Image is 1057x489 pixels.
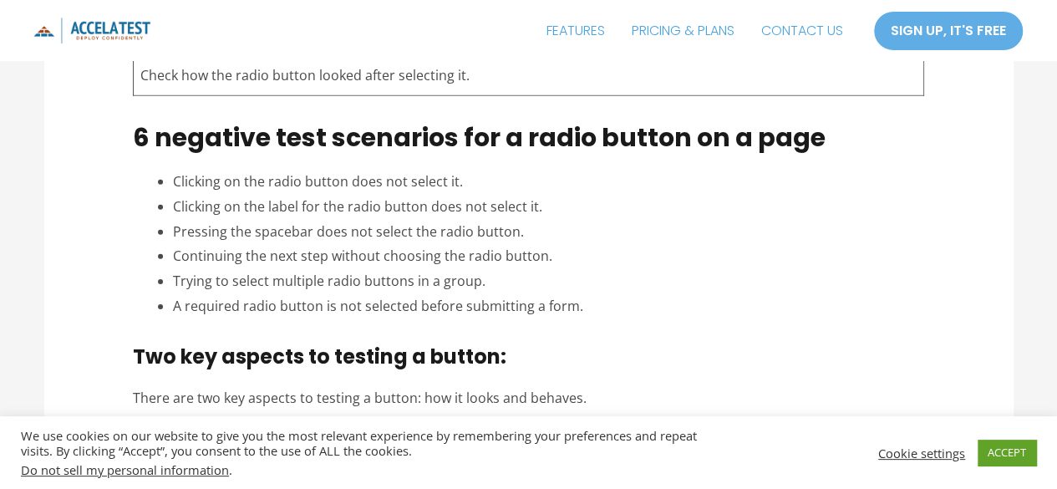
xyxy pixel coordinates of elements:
[173,294,924,319] li: A required radio button is not selected before submitting a form.
[21,461,229,478] a: Do not sell my personal information
[878,446,965,461] a: Cookie settings
[173,244,924,269] li: Continuing the next step without choosing the radio button.
[21,462,732,477] div: .
[173,269,924,294] li: Trying to select multiple radio buttons in a group.
[173,195,924,220] li: Clicking on the label for the radio button does not select it.
[873,11,1024,51] a: SIGN UP, IT'S FREE
[173,220,924,245] li: Pressing the spacebar does not select the radio button.
[533,10,618,52] a: FEATURES
[618,10,748,52] a: PRICING & PLANS
[134,57,924,96] td: Check how the radio button looked after selecting it.
[21,428,732,477] div: We use cookies on our website to give you the most relevant experience by remembering your prefer...
[133,343,506,370] span: Two key aspects to testing a button:
[33,18,150,43] img: icon
[533,10,856,52] nav: Site Navigation
[133,386,924,411] p: There are two key aspects to testing a button: how it looks and behaves.
[978,440,1036,466] a: ACCEPT
[133,120,826,155] strong: 6 negative test scenarios for a radio button on a page
[748,10,856,52] a: CONTACT US
[173,170,924,195] li: Clicking on the radio button does not select it.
